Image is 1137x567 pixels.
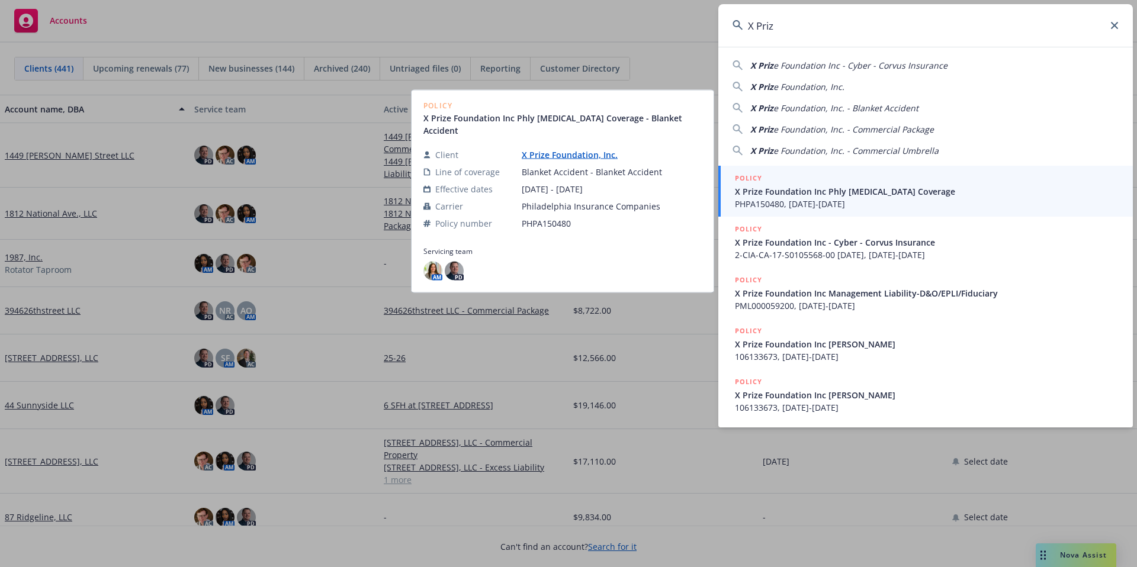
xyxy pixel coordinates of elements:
[773,81,844,92] span: e Foundation, Inc.
[735,299,1119,312] span: PML000059200, [DATE]-[DATE]
[750,124,773,135] span: X Priz
[718,268,1133,318] a: POLICYX Prize Foundation Inc Management Liability-D&O/EPLI/FiduciaryPML000059200, [DATE]-[DATE]
[735,223,762,235] h5: POLICY
[718,4,1133,47] input: Search...
[735,185,1119,198] span: X Prize Foundation Inc Phly [MEDICAL_DATA] Coverage
[750,102,773,114] span: X Priz
[773,124,934,135] span: e Foundation, Inc. - Commercial Package
[773,102,918,114] span: e Foundation, Inc. - Blanket Accident
[735,338,1119,350] span: X Prize Foundation Inc [PERSON_NAME]
[735,198,1119,210] span: PHPA150480, [DATE]-[DATE]
[735,325,762,337] h5: POLICY
[773,145,939,156] span: e Foundation, Inc. - Commercial Umbrella
[735,236,1119,249] span: X Prize Foundation Inc - Cyber - Corvus Insurance
[718,217,1133,268] a: POLICYX Prize Foundation Inc - Cyber - Corvus Insurance2-CIA-CA-17-S0105568-00 [DATE], [DATE]-[DATE]
[735,172,762,184] h5: POLICY
[735,389,1119,401] span: X Prize Foundation Inc [PERSON_NAME]
[735,376,762,388] h5: POLICY
[735,249,1119,261] span: 2-CIA-CA-17-S0105568-00 [DATE], [DATE]-[DATE]
[735,401,1119,414] span: 106133673, [DATE]-[DATE]
[718,166,1133,217] a: POLICYX Prize Foundation Inc Phly [MEDICAL_DATA] CoveragePHPA150480, [DATE]-[DATE]
[735,274,762,286] h5: POLICY
[718,318,1133,369] a: POLICYX Prize Foundation Inc [PERSON_NAME]106133673, [DATE]-[DATE]
[750,81,773,92] span: X Priz
[718,369,1133,420] a: POLICYX Prize Foundation Inc [PERSON_NAME]106133673, [DATE]-[DATE]
[735,287,1119,299] span: X Prize Foundation Inc Management Liability-D&O/EPLI/Fiduciary
[750,145,773,156] span: X Priz
[750,60,773,71] span: X Priz
[735,350,1119,363] span: 106133673, [DATE]-[DATE]
[773,60,947,71] span: e Foundation Inc - Cyber - Corvus Insurance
